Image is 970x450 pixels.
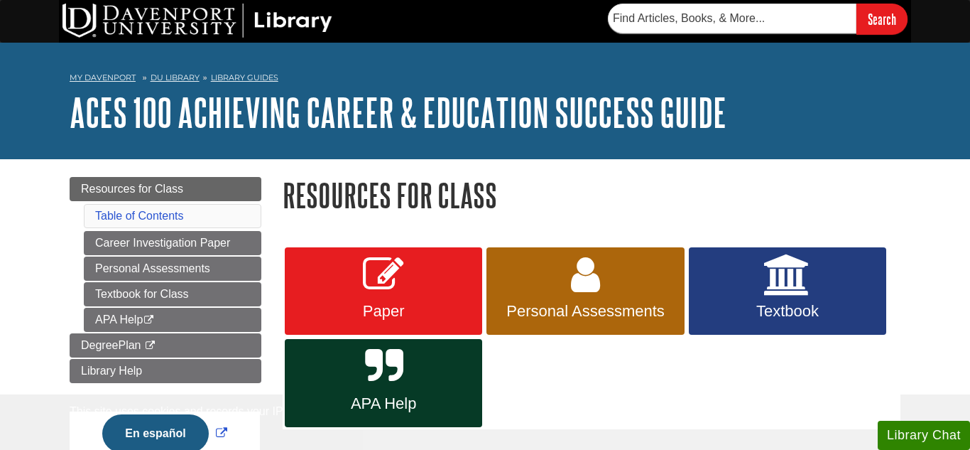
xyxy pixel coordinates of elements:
[689,247,886,336] a: Textbook
[295,395,472,413] span: APA Help
[211,73,278,82] a: Library Guides
[70,333,261,358] a: DegreePlan
[144,341,156,350] i: This link opens in a new window
[84,308,261,332] a: APA Help
[81,365,142,377] span: Library Help
[70,68,900,91] nav: breadcrumb
[486,247,684,336] a: Personal Assessments
[151,73,200,82] a: DU Library
[285,247,482,336] a: Paper
[84,282,261,306] a: Textbook for Class
[62,4,332,38] img: DU Library
[608,4,908,34] form: Searches DU Library's articles, books, and more
[70,72,136,84] a: My Davenport
[84,257,261,281] a: Personal Assessments
[699,302,876,321] span: Textbook
[99,427,230,439] a: Link opens in new window
[70,90,726,134] a: ACES 100 Achieving Career & Education Success Guide
[84,231,261,255] a: Career Investigation Paper
[856,4,908,34] input: Search
[283,177,900,213] h1: Resources for Class
[143,316,155,325] i: This link opens in a new window
[70,177,261,201] a: Resources for Class
[95,210,184,222] a: Table of Contents
[878,421,970,450] button: Library Chat
[608,4,856,33] input: Find Articles, Books, & More...
[81,339,141,351] span: DegreePlan
[81,183,183,195] span: Resources for Class
[70,359,261,383] a: Library Help
[285,339,482,427] a: APA Help
[295,302,472,321] span: Paper
[497,302,673,321] span: Personal Assessments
